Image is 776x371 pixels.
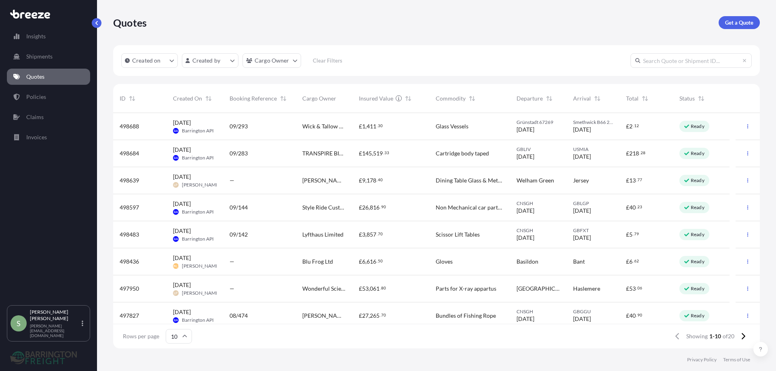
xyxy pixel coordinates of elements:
[370,313,380,319] span: 265
[383,151,384,154] span: .
[182,53,238,68] button: createdBy Filter options
[517,146,560,153] span: GBLIV
[369,286,370,291] span: ,
[173,173,191,181] span: [DATE]
[302,203,346,212] span: Style Ride Customs Limited
[120,231,139,239] span: 498483
[378,178,383,181] span: 40
[359,94,393,103] span: Insured Value
[359,232,362,237] span: £
[302,122,346,130] span: Wick & Tallow Bespoke Ltd
[182,128,214,134] span: Barrington API
[573,153,591,161] span: [DATE]
[517,153,534,161] span: [DATE]
[7,109,90,125] a: Claims
[573,308,614,315] span: GBGGU
[362,232,365,237] span: 3
[174,316,178,324] span: BA
[362,313,369,319] span: 27
[230,231,248,239] span: 09/142
[230,258,234,266] span: —
[629,124,633,129] span: 2
[573,176,589,184] span: Jersey
[362,124,365,129] span: 1
[174,154,178,162] span: BA
[370,205,380,210] span: 816
[192,57,221,65] p: Created by
[302,231,344,239] span: Lyfthaus Limited
[120,203,139,212] span: 498597
[182,155,214,161] span: Barrington API
[436,122,468,130] span: Glass Vessels
[573,234,591,242] span: [DATE]
[687,356,717,363] p: Privacy Policy
[313,57,342,65] p: Clear Filters
[629,178,636,183] span: 13
[174,127,178,135] span: BA
[634,260,639,262] span: 62
[182,182,220,188] span: [PERSON_NAME]
[163,262,188,270] span: [PERSON_NAME]
[626,94,639,103] span: Total
[381,287,386,289] span: 80
[365,232,367,237] span: ,
[436,285,496,293] span: Parts for X-ray appartus
[573,258,585,266] span: Bant
[242,53,301,68] button: cargoOwner Filter options
[302,285,346,293] span: Wonderful Scientific Limited
[7,28,90,44] a: Insights
[436,203,504,212] span: Non Mechanical car parts like bumpers , grill and spoilers.
[691,150,704,157] p: Ready
[359,151,362,156] span: £
[373,151,383,156] span: 519
[302,94,336,103] span: Cargo Owner
[302,258,333,266] span: Blu Frog Ltd
[365,178,367,183] span: ,
[362,259,365,264] span: 6
[384,151,389,154] span: 33
[691,204,704,211] p: Ready
[686,332,708,340] span: Showing
[359,259,362,264] span: £
[359,286,362,291] span: £
[173,227,191,235] span: [DATE]
[121,53,178,68] button: createdOn Filter options
[634,124,639,127] span: 12
[517,258,538,266] span: Basildon
[182,236,214,242] span: Barrington API
[573,315,591,323] span: [DATE]
[696,94,706,103] button: Sort
[367,259,376,264] span: 616
[633,233,634,235] span: .
[26,73,44,81] p: Quotes
[517,285,560,293] span: [GEOGRAPHIC_DATA]
[26,32,46,40] p: Insights
[30,323,80,338] p: [PERSON_NAME][EMAIL_ADDRESS][DOMAIN_NAME]
[436,94,466,103] span: Commodity
[127,94,137,103] button: Sort
[7,69,90,85] a: Quotes
[367,124,376,129] span: 411
[637,178,642,181] span: 77
[362,178,365,183] span: 9
[120,94,126,103] span: ID
[230,94,277,103] span: Booking Reference
[593,94,602,103] button: Sort
[633,260,634,262] span: .
[362,286,369,291] span: 53
[230,312,248,320] span: 08/474
[173,281,191,289] span: [DATE]
[629,205,636,210] span: 40
[113,16,147,29] p: Quotes
[10,351,77,364] img: organization-logo
[723,356,750,363] a: Terms of Use
[359,178,362,183] span: £
[679,94,695,103] span: Status
[517,94,543,103] span: Departure
[381,205,386,208] span: 90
